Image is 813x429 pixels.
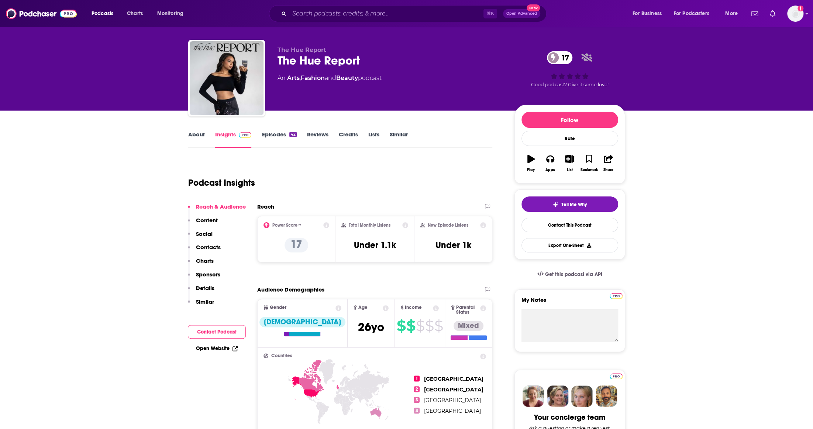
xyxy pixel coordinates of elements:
button: Sponsors [188,271,220,285]
div: 42 [289,132,296,137]
a: Lists [368,131,379,148]
div: List [567,168,573,172]
span: , [300,74,301,81]
h2: Power Score™ [272,223,301,228]
span: Parental Status [456,305,479,315]
button: open menu [669,8,720,20]
a: Contact This Podcast [521,218,618,232]
a: Fashion [301,74,325,81]
p: Sponsors [196,271,220,278]
input: Search podcasts, credits, & more... [289,8,483,20]
span: Monitoring [157,8,183,19]
p: Similar [196,298,214,305]
label: My Notes [521,296,618,309]
span: For Podcasters [674,8,709,19]
span: Countries [271,353,292,358]
span: 3 [414,397,420,403]
button: open menu [152,8,193,20]
div: 17Good podcast? Give it some love! [514,46,625,92]
span: New [527,4,540,11]
div: Rate [521,131,618,146]
div: Mixed [454,321,483,331]
button: Follow [521,112,618,128]
span: 26 yo [358,320,384,334]
span: [GEOGRAPHIC_DATA] [424,408,480,414]
p: 17 [285,238,308,252]
div: Bookmark [580,168,597,172]
button: Contact Podcast [188,325,246,339]
button: Export One-Sheet [521,238,618,252]
svg: Add a profile image [798,6,803,11]
a: Open Website [196,345,238,352]
div: Apps [545,168,555,172]
span: $ [434,320,443,332]
p: Charts [196,257,214,264]
span: $ [397,320,406,332]
span: Open Advanced [506,12,537,15]
span: Income [405,305,422,310]
h3: Under 1k [435,240,471,251]
span: More [725,8,738,19]
div: Search podcasts, credits, & more... [276,5,554,22]
h2: Total Monthly Listens [349,223,390,228]
button: open menu [86,8,123,20]
h2: Audience Demographics [257,286,324,293]
span: Podcasts [92,8,113,19]
button: Reach & Audience [188,203,246,217]
button: List [560,150,579,177]
a: Show notifications dropdown [767,7,778,20]
button: Share [599,150,618,177]
span: Logged in as WinkJono [787,6,803,22]
a: 17 [547,51,573,64]
div: [DEMOGRAPHIC_DATA] [259,317,345,327]
p: Details [196,285,214,292]
a: The Hue Report [190,41,263,115]
img: Sydney Profile [523,386,544,407]
h2: New Episode Listens [428,223,468,228]
span: Gender [270,305,286,310]
button: Details [188,285,214,298]
p: Social [196,230,213,237]
a: Pro website [610,292,623,299]
span: Age [358,305,368,310]
span: [GEOGRAPHIC_DATA] [424,397,480,404]
img: Podchaser Pro [239,132,252,138]
span: $ [406,320,415,332]
h2: Reach [257,203,274,210]
span: 4 [414,408,420,414]
img: Jon Profile [596,386,617,407]
span: ⌘ K [483,9,497,18]
button: Social [188,230,213,244]
a: Reviews [307,131,328,148]
button: Similar [188,298,214,312]
img: Jules Profile [571,386,593,407]
span: Tell Me Why [561,202,587,207]
button: open menu [720,8,747,20]
span: 2 [414,386,420,392]
div: Share [603,168,613,172]
a: Similar [390,131,408,148]
button: Show profile menu [787,6,803,22]
div: Your concierge team [534,413,605,422]
p: Content [196,217,218,224]
p: Reach & Audience [196,203,246,210]
button: Open AdvancedNew [503,9,540,18]
button: tell me why sparkleTell Me Why [521,196,618,212]
button: open menu [627,8,671,20]
span: Get this podcast via API [545,271,602,278]
img: User Profile [787,6,803,22]
button: Apps [541,150,560,177]
span: The Hue Report [278,46,326,53]
img: Podchaser Pro [610,293,623,299]
span: $ [416,320,424,332]
span: Good podcast? Give it some love! [531,82,609,87]
img: tell me why sparkle [552,202,558,207]
button: Play [521,150,541,177]
span: 1 [414,376,420,381]
button: Contacts [188,244,221,257]
img: Podchaser - Follow, Share and Rate Podcasts [6,7,77,21]
button: Charts [188,257,214,271]
span: [GEOGRAPHIC_DATA] [424,376,483,382]
img: Podchaser Pro [610,373,623,379]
